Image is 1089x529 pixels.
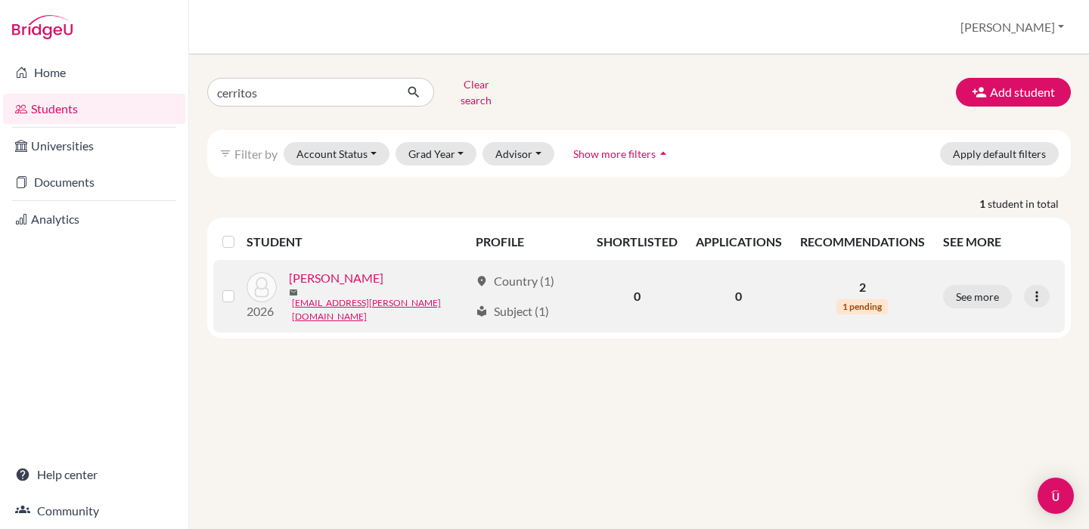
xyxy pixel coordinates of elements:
[988,196,1071,212] span: student in total
[791,224,934,260] th: RECOMMENDATIONS
[687,260,791,333] td: 0
[588,260,687,333] td: 0
[940,142,1059,166] button: Apply default filters
[207,78,395,107] input: Find student by name...
[292,296,469,323] a: [EMAIL_ADDRESS][PERSON_NAME][DOMAIN_NAME]
[434,73,518,112] button: Clear search
[476,302,549,320] div: Subject (1)
[289,269,383,287] a: [PERSON_NAME]
[656,146,671,161] i: arrow_drop_up
[3,94,185,124] a: Students
[3,496,185,526] a: Community
[234,147,278,161] span: Filter by
[934,224,1065,260] th: SEE MORE
[573,147,656,160] span: Show more filters
[396,142,477,166] button: Grad Year
[588,224,687,260] th: SHORTLISTED
[560,142,684,166] button: Show more filtersarrow_drop_up
[3,204,185,234] a: Analytics
[956,78,1071,107] button: Add student
[943,285,1012,308] button: See more
[219,147,231,159] i: filter_list
[3,167,185,197] a: Documents
[954,13,1071,42] button: [PERSON_NAME]
[3,57,185,88] a: Home
[979,196,988,212] strong: 1
[482,142,554,166] button: Advisor
[687,224,791,260] th: APPLICATIONS
[247,302,277,320] p: 2026
[476,305,488,317] span: local_library
[476,275,488,287] span: location_on
[12,15,73,39] img: Bridge-U
[289,288,298,297] span: mail
[3,459,185,490] a: Help center
[247,224,467,260] th: STUDENT
[1038,478,1074,514] div: Open Intercom Messenger
[467,224,588,260] th: PROFILE
[476,272,554,290] div: Country (1)
[800,278,925,296] p: 2
[284,142,389,166] button: Account Status
[3,131,185,161] a: Universities
[247,272,277,302] img: Cerritos Rivas, Carlos Armando
[836,299,888,314] span: 1 pending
